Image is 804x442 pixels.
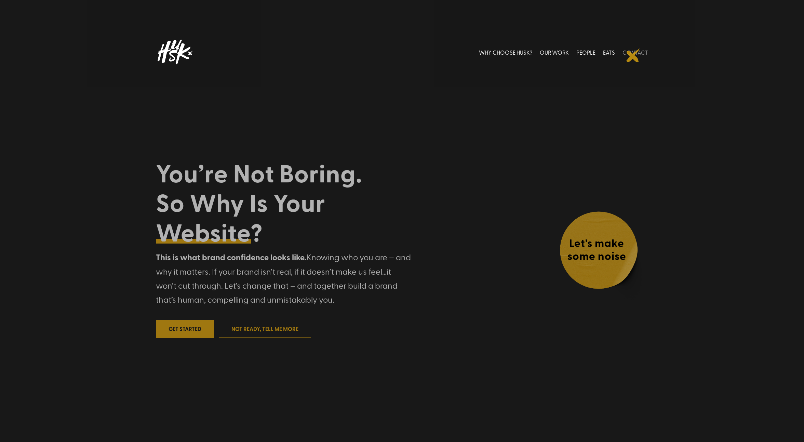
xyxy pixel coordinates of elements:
[156,37,193,67] img: Husk logo
[576,37,595,67] a: PEOPLE
[540,37,569,67] a: OUR WORK
[622,37,648,67] a: CONTACT
[479,37,532,67] a: WHY CHOOSE HUSK?
[603,37,615,67] a: EATS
